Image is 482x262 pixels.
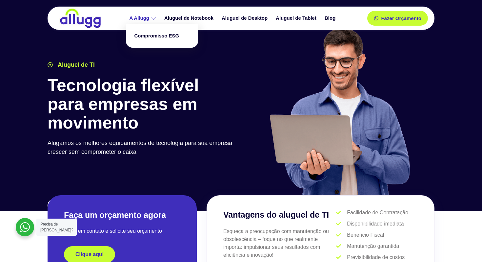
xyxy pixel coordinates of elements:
span: Disponibilidade imediata [345,220,404,228]
h2: Faça um orçamento agora [64,210,180,221]
a: Blog [321,12,340,24]
span: Fazer Orçamento [381,16,421,21]
a: Aluguel de Desktop [218,12,272,24]
h1: Tecnologia flexível para empresas em movimento [48,76,238,132]
iframe: Chat Widget [364,178,482,262]
span: Facilidade de Contratação [345,209,408,217]
img: aluguel de ti para startups [267,28,412,195]
span: Precisa de [PERSON_NAME]? [40,222,73,232]
p: Esqueça a preocupação com manutenção ou obsolescência – foque no que realmente importa: impulsion... [223,227,336,259]
a: A Allugg [126,12,161,24]
h3: Vantagens do aluguel de TI [223,209,336,221]
span: Manutenção garantida [345,242,399,250]
p: Alugamos os melhores equipamentos de tecnologia para sua empresa crescer sem comprometer o caixa [48,139,238,156]
span: Clique aqui [75,252,104,257]
img: locação de TI é Allugg [59,8,102,28]
span: Previsibilidade de custos [345,253,405,261]
a: Aluguel de Tablet [272,12,321,24]
a: Aluguel de Notebook [161,12,218,24]
a: Compromisso ESG [129,27,195,45]
span: Aluguel de TI [56,60,95,69]
p: Entre em contato e solicite seu orçamento [64,227,180,235]
span: Benefício Fiscal [345,231,384,239]
a: Fazer Orçamento [367,11,428,26]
